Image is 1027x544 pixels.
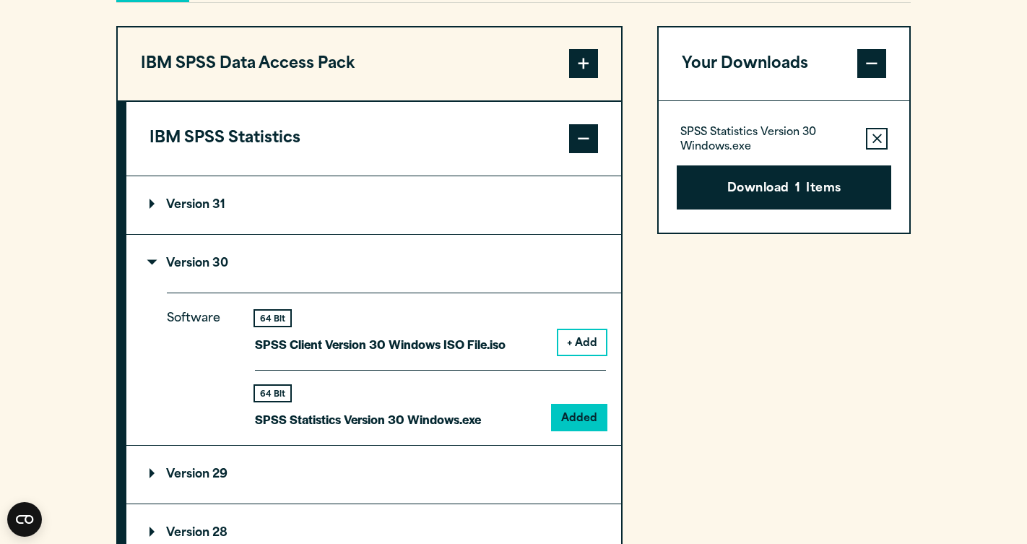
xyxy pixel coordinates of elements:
p: Version 30 [149,258,228,269]
summary: Version 30 [126,235,621,293]
summary: Version 29 [126,446,621,504]
button: Your Downloads [659,27,909,101]
p: Version 28 [149,527,227,539]
p: SPSS Client Version 30 Windows ISO File.iso [255,334,506,355]
p: SPSS Statistics Version 30 Windows.exe [255,409,481,430]
button: Added [552,405,606,430]
div: Your Downloads [659,100,909,233]
button: IBM SPSS Data Access Pack [118,27,621,101]
p: Software [167,308,232,418]
div: 64 Bit [255,386,290,401]
p: SPSS Statistics Version 30 Windows.exe [680,126,854,155]
p: Version 29 [149,469,227,480]
span: 1 [795,180,800,199]
summary: Version 31 [126,176,621,234]
button: IBM SPSS Statistics [126,102,621,176]
button: + Add [558,330,606,355]
p: Version 31 [149,199,225,211]
button: Open CMP widget [7,502,42,537]
div: 64 Bit [255,311,290,326]
button: Download1Items [677,165,891,210]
